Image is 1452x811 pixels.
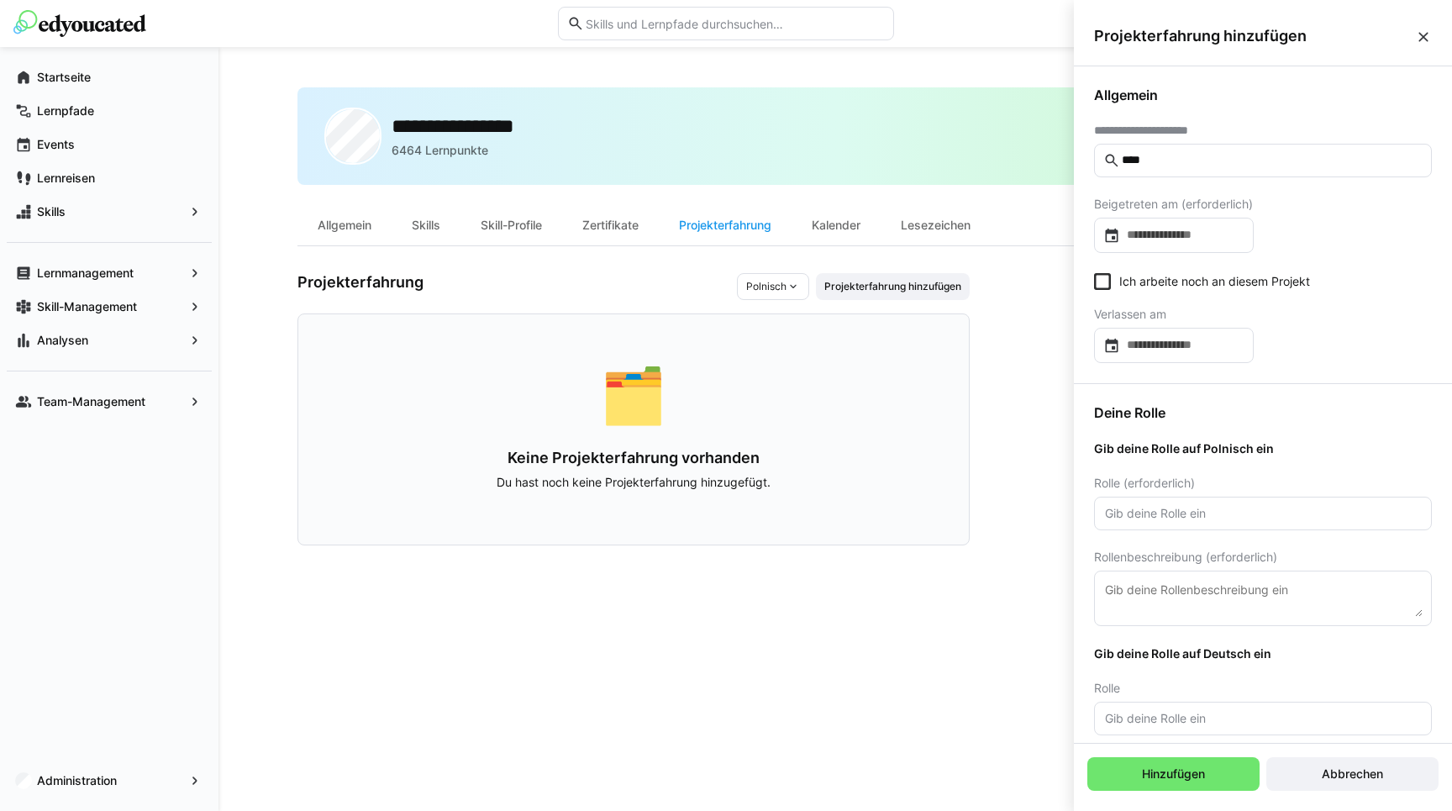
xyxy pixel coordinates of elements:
div: Allgemein [297,205,392,245]
span: Rollenbeschreibung (erforderlich) [1094,550,1277,564]
span: Gib deine Rolle auf Polnisch ein [1094,441,1432,456]
button: Hinzufügen [1087,757,1260,791]
h3: Projekterfahrung [297,273,737,300]
input: Gib deine Rolle ein [1103,506,1423,521]
span: Gib deine Rolle auf Deutsch ein [1094,646,1432,661]
div: Projekterfahrung [659,205,792,245]
p: 6464 Lernpunkte [392,142,488,159]
span: Verlassen am [1094,308,1166,321]
div: Lesezeichen [881,205,991,245]
p: Du hast noch keine Projekterfahrung hinzugefügt. [352,474,915,491]
input: Gib deine Rolle ein [1103,711,1423,726]
span: Polnisch [746,280,786,293]
span: Beigetreten am (erforderlich) [1094,197,1253,211]
div: 🗂️ [352,368,915,422]
span: Rolle [1094,682,1120,695]
span: Hinzufügen [1139,766,1207,782]
span: Projekterfahrung hinzufügen [1094,27,1415,45]
div: Zertifikate [562,205,659,245]
span: Projekterfahrung hinzufügen [823,280,963,293]
div: Skill-Profile [460,205,562,245]
div: Kalender [792,205,881,245]
div: Skills [392,205,460,245]
h3: Keine Projekterfahrung vorhanden [352,449,915,467]
eds-checkbox: Ich arbeite noch an diesem Projekt [1094,273,1310,290]
button: Projekterfahrung hinzufügen [816,273,970,300]
input: Skills und Lernpfade durchsuchen… [584,16,885,31]
span: Rolle (erforderlich) [1094,477,1195,490]
span: Deine Rolle [1094,404,1432,421]
span: Abbrechen [1319,766,1386,782]
button: Abbrechen [1266,757,1439,791]
span: Allgemein [1094,87,1432,103]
